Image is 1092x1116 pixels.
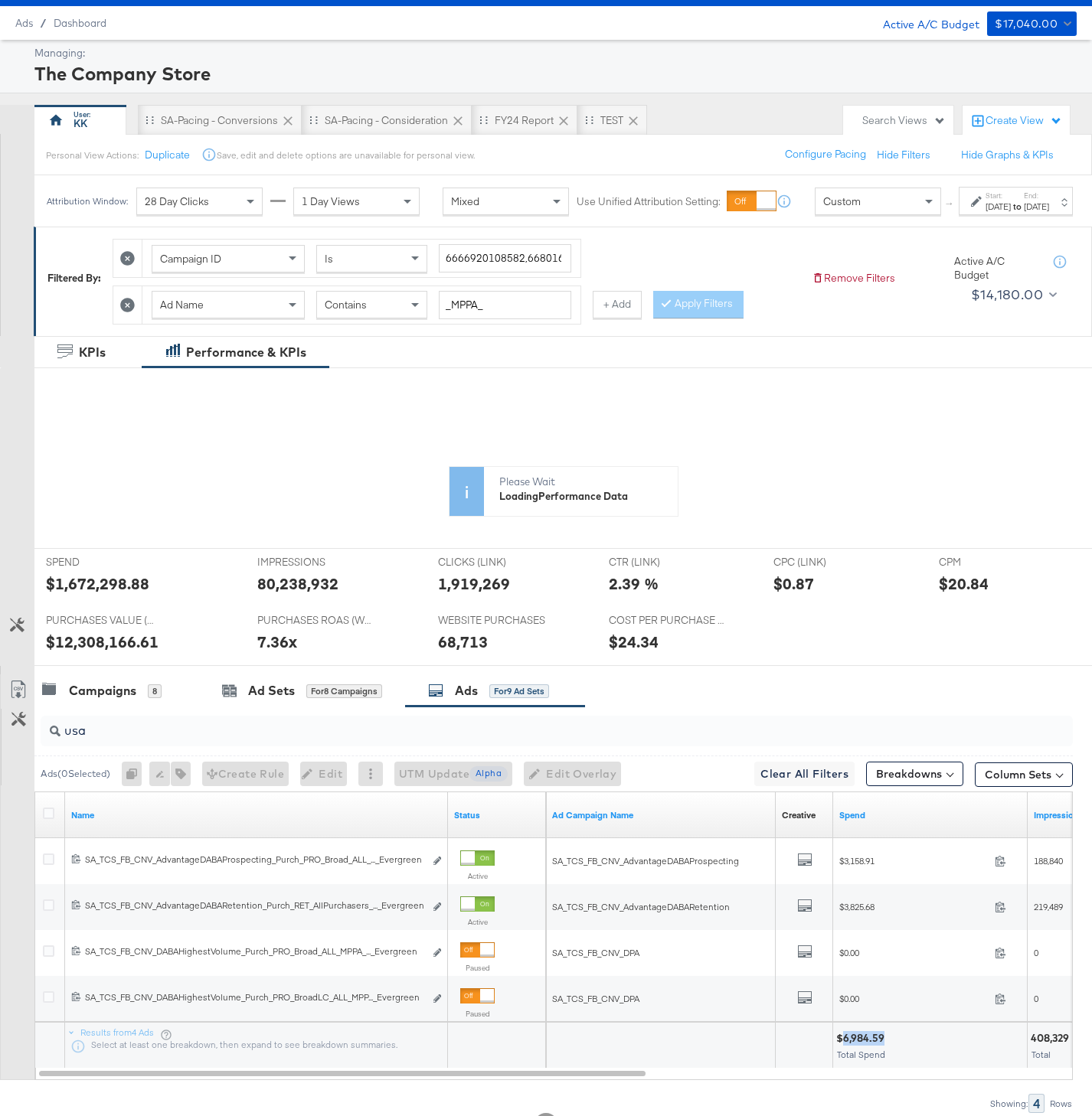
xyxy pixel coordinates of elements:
div: Rows [1049,1098,1073,1109]
input: Search Ad Name, ID or Objective [60,710,981,739]
span: / [33,17,54,29]
div: SA-Pacing - Consideration [325,113,448,128]
a: The total amount spent to date. [839,809,1022,821]
div: Creative [782,809,816,821]
div: Drag to reorder tab [145,116,154,124]
div: Active A/C Budget [867,11,979,34]
input: Enter a search term [439,291,571,319]
span: 1 Day Views [302,194,360,208]
div: Performance & KPIs [186,344,306,361]
span: 28 Day Clicks [145,194,209,208]
button: Hide Filters [877,148,930,162]
div: Showing: [989,1098,1028,1109]
div: Filtered By: [47,271,101,286]
div: Attribution Window: [46,196,129,207]
span: 188,840 [1034,855,1063,866]
a: Shows the creative associated with your ad. [782,809,816,821]
label: Active [460,871,495,881]
div: KK [74,116,87,131]
button: Configure Pacing [774,141,877,168]
span: $0.00 [839,947,989,958]
button: Column Sets [975,762,1073,787]
div: $6,984.59 [836,1031,889,1046]
a: Shows the current state of your Ad. [454,809,540,821]
span: SA_TCS_FB_CNV_DPA [552,947,639,958]
div: 408,329 [1031,1031,1074,1046]
span: Total Spend [837,1049,885,1060]
div: Ad Sets [248,682,295,700]
span: Is [325,252,333,266]
button: $14,180.00 [965,282,1061,307]
div: Active A/C Budget [954,254,1038,282]
a: Name of Campaign this Ad belongs to. [552,809,770,821]
div: Search Views [862,113,946,128]
span: Campaign ID [160,252,221,266]
div: Drag to reorder tab [585,116,593,124]
div: Personal View Actions: [46,149,139,162]
label: Use Unified Attribution Setting: [577,194,721,209]
span: SA_TCS_FB_CNV_AdvantageDABAProspecting [552,855,739,866]
span: $3,825.68 [839,901,989,912]
span: Clear All Filters [760,765,848,784]
button: Duplicate [145,148,190,162]
div: [DATE] [1024,201,1049,213]
span: $3,158.91 [839,855,989,866]
span: Contains [325,298,367,312]
span: Total [1032,1049,1051,1060]
div: FY24 Report [495,113,554,128]
div: SA_TCS_FB_CNV_DABAHighestVolume_Purch_PRO_Broad_ALL_MPPA_..._Evergreen [85,945,424,958]
label: Start: [986,191,1011,201]
div: SA_TCS_FB_CNV_AdvantageDABARetention_Purch_RET_AllPurchasers_..._Evergreen [85,899,424,912]
div: Save, edit and delete options are unavailable for personal view. [217,149,475,162]
div: 8 [148,684,162,698]
a: Dashboard [54,17,106,29]
div: 4 [1028,1094,1045,1113]
div: for 9 Ad Sets [489,684,549,698]
button: Breakdowns [866,762,963,786]
a: Ad Name. [71,809,442,821]
div: The Company Store [34,60,1073,86]
strong: to [1011,201,1024,212]
span: SA_TCS_FB_CNV_DPA [552,993,639,1004]
input: Enter a search term [439,244,571,272]
div: Create View [986,113,1062,129]
button: + Add [593,291,642,318]
button: $17,040.00 [987,11,1077,36]
button: Remove Filters [812,271,895,286]
text: ROI [929,641,943,660]
div: $14,180.00 [971,283,1043,306]
div: SA_TCS_FB_CNV_DABAHighestVolume_Purch_PRO_BroadLC_ALL_MPP..._Evergreen [85,991,424,1003]
span: Ads [15,17,33,29]
span: ↑ [943,201,957,207]
label: Active [460,917,495,927]
label: Paused [460,1009,495,1019]
div: $17,040.00 [995,15,1058,34]
span: Mixed [451,194,479,208]
span: Ad Name [160,298,204,312]
div: KPIs [46,547,68,562]
div: Managing: [34,46,1073,60]
div: [DATE] [986,201,1011,213]
span: 0 [1034,947,1038,958]
span: Custom [823,194,861,208]
div: KPIs [79,344,106,361]
button: Clear All Filters [754,762,855,786]
div: 0 [122,762,149,786]
div: Campaigns [69,682,136,700]
button: Hide Graphs & KPIs [961,148,1054,162]
div: Ads [455,682,478,700]
span: SA_TCS_FB_CNV_AdvantageDABARetention [552,901,730,912]
label: End: [1024,191,1049,201]
div: SA_TCS_FB_CNV_AdvantageDABAProspecting_Purch_PRO_Broad_ALL_..._Evergreen [85,853,424,866]
label: Paused [460,963,495,973]
div: for 8 Campaigns [306,684,382,698]
div: Ads ( 0 Selected) [41,767,110,781]
div: Drag to reorder tab [479,116,488,124]
div: SA-Pacing - Conversions [161,113,278,128]
span: 219,489 [1034,901,1063,912]
span: 0 [1034,993,1038,1004]
span: $0.00 [839,993,989,1004]
div: Drag to reorder tab [309,116,318,124]
div: TEST [600,113,623,128]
